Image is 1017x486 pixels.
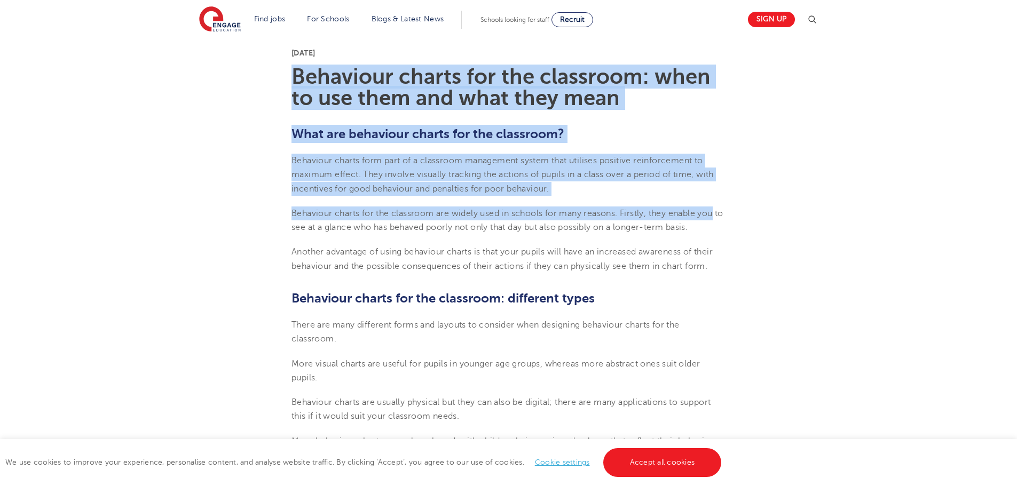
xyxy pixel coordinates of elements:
span: Recruit [560,15,585,23]
span: We use cookies to improve your experience, personalise content, and analyse website traffic. By c... [5,458,724,466]
span: Another advantage of using behaviour charts is that your pupils will have an increased awareness ... [291,247,713,270]
a: Sign up [748,12,795,27]
a: Recruit [551,12,593,27]
span: There are many different forms and layouts to consider when designing behaviour charts for the cl... [291,320,680,344]
span: What are behaviour charts for the classroom? [291,126,564,141]
span: Behaviour charts for the classroom: different types [291,291,595,306]
a: For Schools [307,15,349,23]
span: Schools looking for staff [480,16,549,23]
a: Blogs & Latest News [372,15,444,23]
span: More visual charts are useful for pupils in younger age groups, whereas more abstract ones suit o... [291,359,700,383]
a: Find jobs [254,15,286,23]
span: Behaviour charts form part of a classroom management system that utilises positive reinforcement ... [291,156,714,194]
span: Behaviour charts for the classroom are widely used in schools for many reasons. Firstly, they ena... [291,209,723,232]
span: Many behaviour charts are colour-based, with children being assigned colours that reflect their b... [291,436,719,474]
a: Accept all cookies [603,448,722,477]
h1: Behaviour charts for the classroom: when to use them and what they mean [291,66,726,109]
a: Cookie settings [535,458,590,466]
img: Engage Education [199,6,241,33]
p: [DATE] [291,49,726,57]
span: Behaviour charts are usually physical but they can also be digital; there are many applications t... [291,397,711,421]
